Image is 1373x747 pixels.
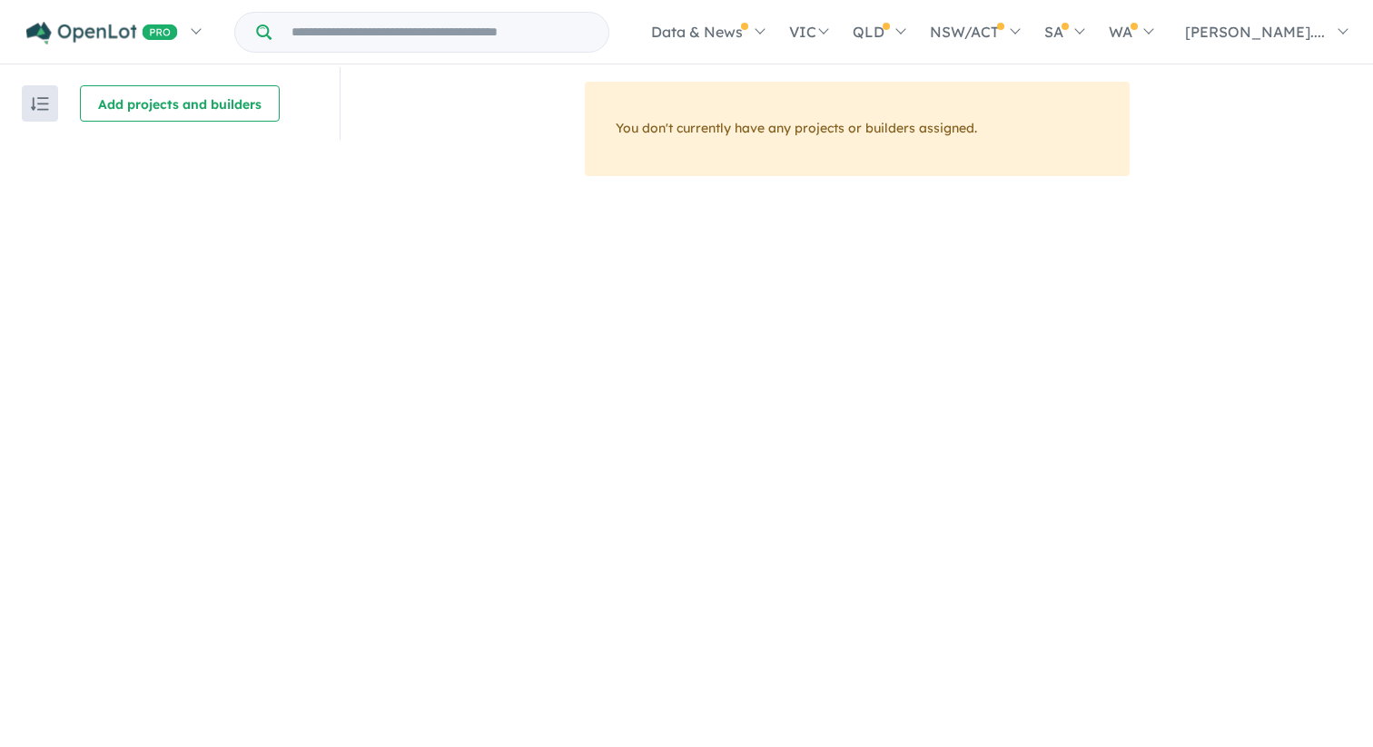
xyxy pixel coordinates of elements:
input: Try estate name, suburb, builder or developer [275,13,605,52]
span: [PERSON_NAME].... [1185,23,1325,41]
button: Add projects and builders [80,85,280,122]
img: sort.svg [31,97,49,111]
img: Openlot PRO Logo White [26,22,178,44]
div: You don't currently have any projects or builders assigned. [585,82,1130,176]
